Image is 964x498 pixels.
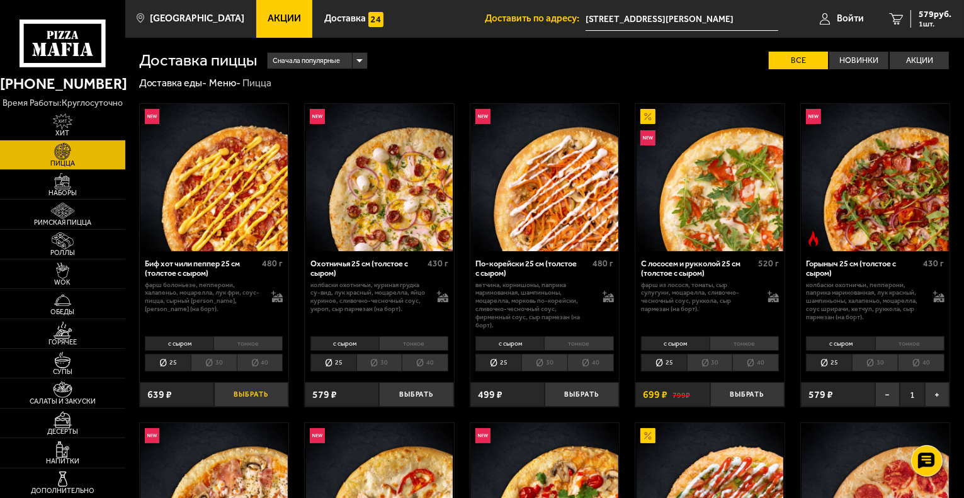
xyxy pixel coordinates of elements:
[237,354,283,371] li: 40
[145,428,160,443] img: Новинка
[829,52,888,70] label: Новинки
[145,109,160,124] img: Новинка
[470,104,620,251] a: НовинкаПо-корейски 25 см (толстое с сыром)
[485,14,586,23] span: Доставить по адресу:
[898,354,944,371] li: 40
[687,354,733,371] li: 30
[808,390,833,400] span: 579 ₽
[368,12,383,27] img: 15daf4d41897b9f0e9f617042186c801.svg
[262,258,283,269] span: 480 г
[306,104,453,251] img: Охотничья 25 см (толстое с сыром)
[521,354,567,371] li: 30
[428,258,448,269] span: 430 г
[732,354,779,371] li: 40
[593,258,614,269] span: 480 г
[402,354,448,371] li: 40
[640,109,655,124] img: Акционный
[801,104,950,251] a: НовинкаОстрое блюдоГорыныч 25 см (толстое с сыром)
[806,354,852,371] li: 25
[924,258,944,269] span: 430 г
[806,109,821,124] img: Новинка
[545,382,619,407] button: Выбрать
[475,281,592,330] p: ветчина, корнишоны, паприка маринованная, шампиньоны, моцарелла, морковь по-корейски, сливочно-че...
[919,10,951,19] span: 579 руб.
[640,428,655,443] img: Акционный
[802,104,949,251] img: Горыныч 25 см (толстое с сыром)
[145,281,261,314] p: фарш болоньезе, пепперони, халапеньо, моцарелла, лук фри, соус-пицца, сырный [PERSON_NAME], [PERS...
[900,382,924,407] span: 1
[310,259,424,278] div: Охотничья 25 см (толстое с сыром)
[475,259,589,278] div: По-корейски 25 см (толстое с сыром)
[769,52,828,70] label: Все
[268,14,301,23] span: Акции
[544,336,613,351] li: тонкое
[310,109,325,124] img: Новинка
[305,104,454,251] a: НовинкаОхотничья 25 см (толстое с сыром)
[140,104,289,251] a: НовинкаБиф хот чили пеппер 25 см (толстое с сыром)
[672,390,690,400] s: 799 ₽
[139,77,207,89] a: Доставка еды-
[475,428,491,443] img: Новинка
[640,130,655,145] img: Новинка
[925,382,950,407] button: +
[890,52,949,70] label: Акции
[191,354,237,371] li: 30
[806,259,920,278] div: Горыныч 25 см (толстое с сыром)
[875,382,900,407] button: −
[471,104,618,251] img: По-корейски 25 см (толстое с сыром)
[875,336,944,351] li: тонкое
[273,52,340,71] span: Сначала популярные
[475,354,521,371] li: 25
[637,104,784,251] img: С лососем и рукколой 25 см (толстое с сыром)
[806,231,821,246] img: Острое блюдо
[478,390,502,400] span: 499 ₽
[139,52,258,69] h1: Доставка пиццы
[213,336,283,351] li: тонкое
[242,77,271,90] div: Пицца
[379,382,453,407] button: Выбрать
[475,336,544,351] li: с сыром
[641,281,757,314] p: фарш из лосося, томаты, сыр сулугуни, моцарелла, сливочно-чесночный соус, руккола, сыр пармезан (...
[586,8,778,31] input: Ваш адрес доставки
[310,281,427,314] p: колбаски охотничьи, куриная грудка су-вид, лук красный, моцарелла, яйцо куриное, сливочно-чесночн...
[209,77,241,89] a: Меню-
[567,354,614,371] li: 40
[475,109,491,124] img: Новинка
[324,14,366,23] span: Доставка
[145,259,259,278] div: Биф хот чили пеппер 25 см (толстое с сыром)
[837,14,864,23] span: Войти
[310,336,379,351] li: с сыром
[147,390,172,400] span: 639 ₽
[641,336,710,351] li: с сыром
[145,336,213,351] li: с сыром
[379,336,448,351] li: тонкое
[140,104,288,251] img: Биф хот чили пеппер 25 см (толстое с сыром)
[710,382,785,407] button: Выбрать
[852,354,898,371] li: 30
[312,390,337,400] span: 579 ₽
[356,354,402,371] li: 30
[214,382,288,407] button: Выбрать
[710,336,779,351] li: тонкое
[758,258,779,269] span: 520 г
[806,336,875,351] li: с сыром
[635,104,785,251] a: АкционныйНовинкаС лососем и рукколой 25 см (толстое с сыром)
[310,354,356,371] li: 25
[145,354,191,371] li: 25
[806,281,922,322] p: колбаски Охотничьи, пепперони, паприка маринованная, лук красный, шампиньоны, халапеньо, моцарелл...
[310,428,325,443] img: Новинка
[919,20,951,28] span: 1 шт.
[643,390,667,400] span: 699 ₽
[641,354,687,371] li: 25
[150,14,244,23] span: [GEOGRAPHIC_DATA]
[641,259,755,278] div: С лососем и рукколой 25 см (толстое с сыром)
